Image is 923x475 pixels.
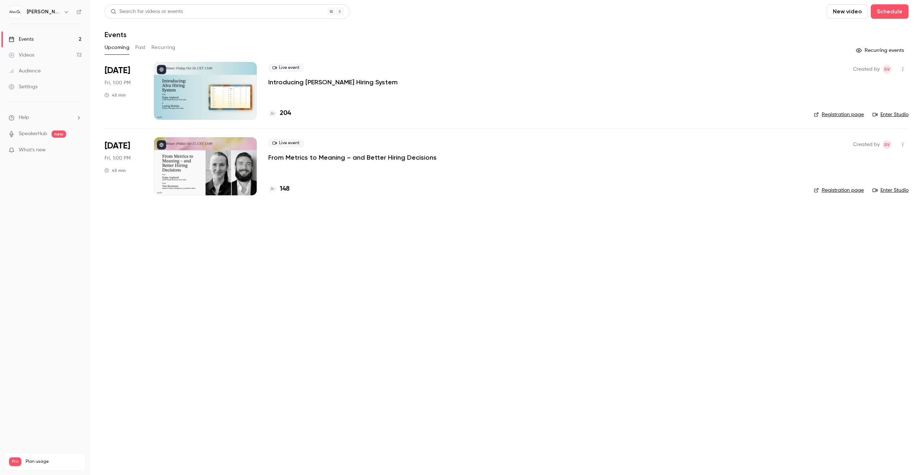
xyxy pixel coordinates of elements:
h1: Events [105,30,127,39]
div: Oct 17 Fri, 1:00 PM (Europe/Stockholm) [105,137,142,195]
img: Alva Labs [9,6,21,18]
div: Search for videos or events [111,8,183,15]
span: Fri, 1:00 PM [105,79,131,86]
div: 45 min [105,168,126,173]
span: Plan usage [26,459,81,465]
button: Schedule [871,4,909,19]
a: 204 [268,108,291,118]
span: new [52,130,66,138]
a: From Metrics to Meaning – and Better Hiring Decisions [268,153,437,162]
a: Enter Studio [873,187,909,194]
span: SV [884,140,890,149]
span: Sara Vinell [883,140,891,149]
a: Introducing [PERSON_NAME] Hiring System [268,78,398,86]
a: 148 [268,184,290,194]
button: Recurring [151,42,176,53]
button: New video [827,4,868,19]
div: Events [9,36,34,43]
span: Help [19,114,29,121]
h6: [PERSON_NAME] Labs [27,8,61,15]
span: Live event [268,139,304,147]
span: Live event [268,63,304,72]
div: Videos [9,52,34,59]
div: Settings [9,83,37,90]
a: Enter Studio [873,111,909,118]
span: SV [884,65,890,74]
button: Recurring events [853,45,909,56]
a: Registration page [814,187,864,194]
span: Sara Vinell [883,65,891,74]
div: Oct 10 Fri, 1:00 PM (Europe/Stockholm) [105,62,142,120]
button: Upcoming [105,42,129,53]
a: Registration page [814,111,864,118]
span: [DATE] [105,65,130,76]
div: 45 min [105,92,126,98]
div: Audience [9,67,41,75]
span: Created by [853,140,880,149]
span: Pro [9,457,21,466]
span: Fri, 1:00 PM [105,155,131,162]
span: [DATE] [105,140,130,152]
h4: 204 [280,108,291,118]
button: Past [135,42,146,53]
h4: 148 [280,184,290,194]
a: SpeakerHub [19,130,47,138]
li: help-dropdown-opener [9,114,81,121]
span: Created by [853,65,880,74]
span: What's new [19,146,46,154]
